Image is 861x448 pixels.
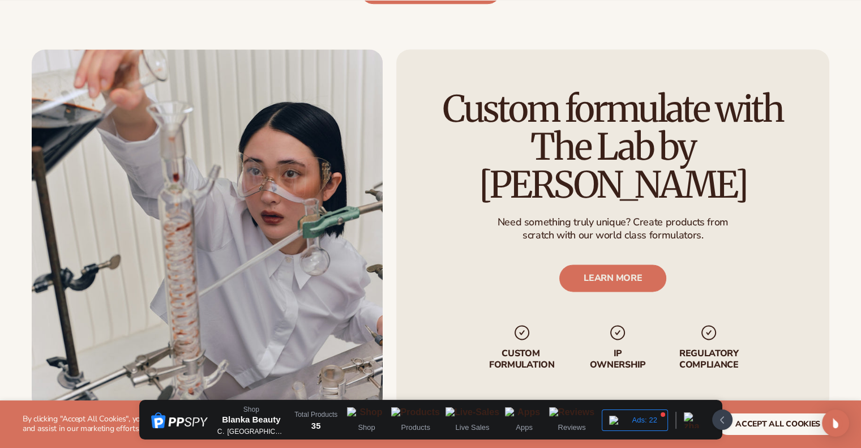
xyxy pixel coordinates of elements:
[822,409,849,437] div: Open Intercom Messenger
[497,229,728,242] p: scratch with our world class formulators.
[512,323,530,342] img: checkmark_svg
[428,90,798,204] h2: Custom formulate with The Lab by [PERSON_NAME]
[717,413,838,435] button: accept all cookies
[486,348,557,370] p: Custom formulation
[589,348,646,370] p: IP Ownership
[700,323,718,342] img: checkmark_svg
[497,215,728,228] p: Need something truly unique? Create products from
[32,49,383,411] img: Female scientist in chemistry lab.
[678,348,739,370] p: regulatory compliance
[609,323,627,342] img: checkmark_svg
[559,264,666,292] a: LEARN MORE
[23,415,469,434] p: By clicking "Accept All Cookies", you agree to the storing of cookies on your device to enhance s...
